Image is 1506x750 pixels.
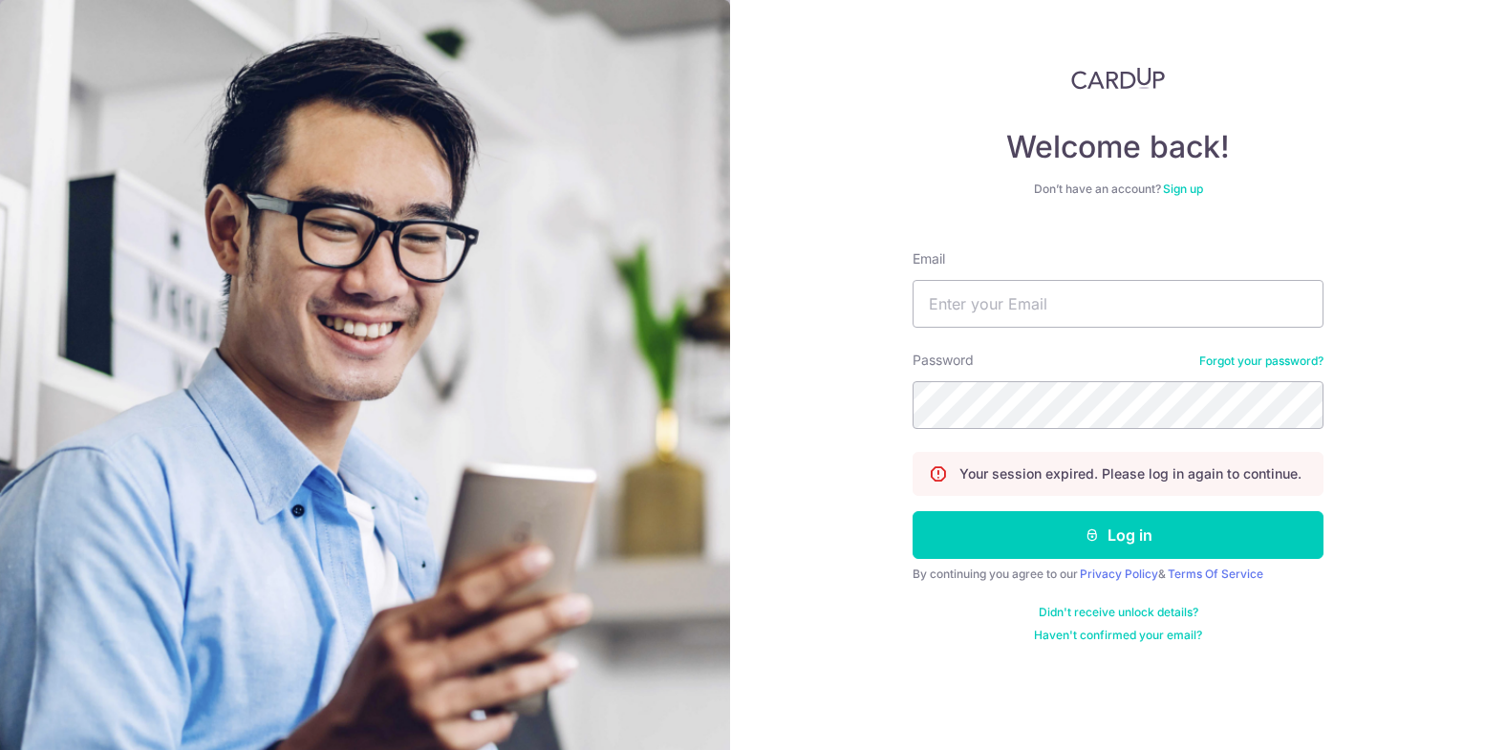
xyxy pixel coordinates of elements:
input: Enter your Email [913,280,1323,328]
a: Haven't confirmed your email? [1034,628,1202,643]
img: CardUp Logo [1071,67,1165,90]
a: Forgot your password? [1199,354,1323,369]
a: Didn't receive unlock details? [1039,605,1198,620]
p: Your session expired. Please log in again to continue. [959,464,1302,483]
button: Log in [913,511,1323,559]
a: Sign up [1163,182,1203,196]
label: Password [913,351,974,370]
a: Privacy Policy [1080,567,1158,581]
div: By continuing you agree to our & [913,567,1323,582]
div: Don’t have an account? [913,182,1323,197]
a: Terms Of Service [1168,567,1263,581]
h4: Welcome back! [913,128,1323,166]
label: Email [913,249,945,268]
